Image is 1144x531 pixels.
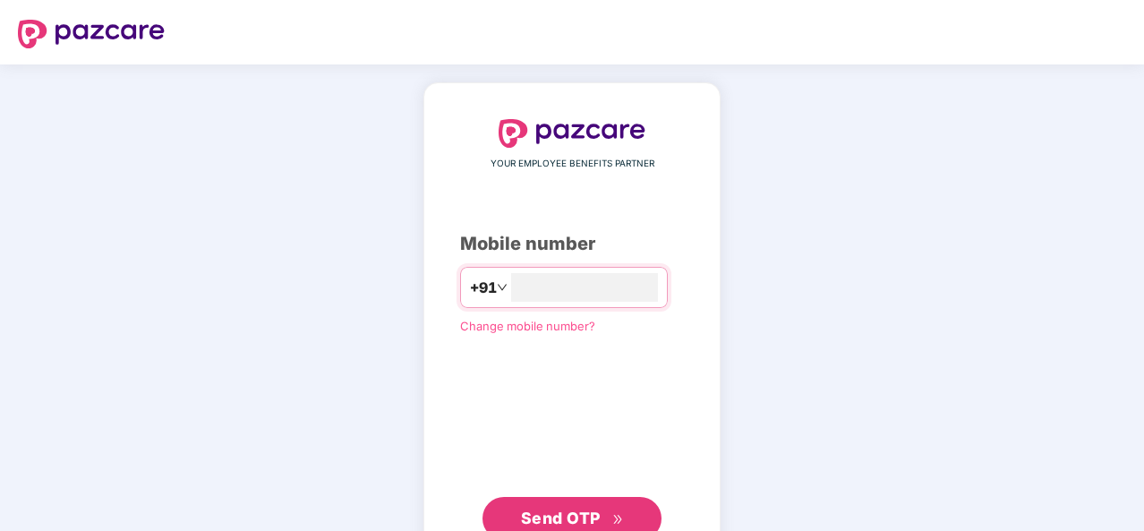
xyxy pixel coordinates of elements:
span: Send OTP [521,509,601,527]
span: double-right [612,514,624,526]
span: +91 [470,277,497,299]
img: logo [18,20,165,48]
div: Mobile number [460,230,684,258]
span: down [497,282,508,293]
span: YOUR EMPLOYEE BENEFITS PARTNER [491,157,654,171]
img: logo [499,119,645,148]
a: Change mobile number? [460,319,595,333]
